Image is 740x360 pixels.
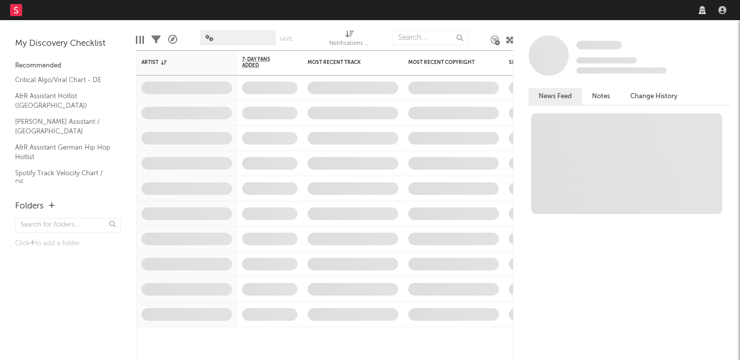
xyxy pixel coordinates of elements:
[15,91,111,111] a: A&R Assistant Hotlist ([GEOGRAPHIC_DATA])
[576,67,667,74] span: 0 fans last week
[15,75,111,86] a: Critical Algo/Viral Chart - DE
[393,30,468,45] input: Search...
[509,59,584,65] div: Spotify Monthly Listeners
[15,238,121,250] div: Click to add a folder.
[329,25,369,54] div: Notifications (Artist)
[15,218,121,233] input: Search for folders...
[168,25,177,54] div: A&R Pipeline
[576,40,622,50] a: Some Artist
[15,168,111,188] a: Spotify Track Velocity Chart / DE
[242,56,282,68] span: 7-Day Fans Added
[582,88,620,105] button: Notes
[576,41,622,49] span: Some Artist
[408,59,484,65] div: Most Recent Copyright
[15,38,121,50] div: My Discovery Checklist
[329,38,369,50] div: Notifications (Artist)
[152,25,161,54] div: Filters
[136,25,144,54] div: Edit Columns
[15,60,121,72] div: Recommended
[576,57,637,63] span: Tracking Since: [DATE]
[279,36,292,42] button: Save
[141,59,217,65] div: Artist
[15,142,111,163] a: A&R Assistant German Hip Hop Hotlist
[15,116,111,137] a: [PERSON_NAME] Assistant / [GEOGRAPHIC_DATA]
[529,88,582,105] button: News Feed
[308,59,383,65] div: Most Recent Track
[15,200,44,212] div: Folders
[620,88,688,105] button: Change History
